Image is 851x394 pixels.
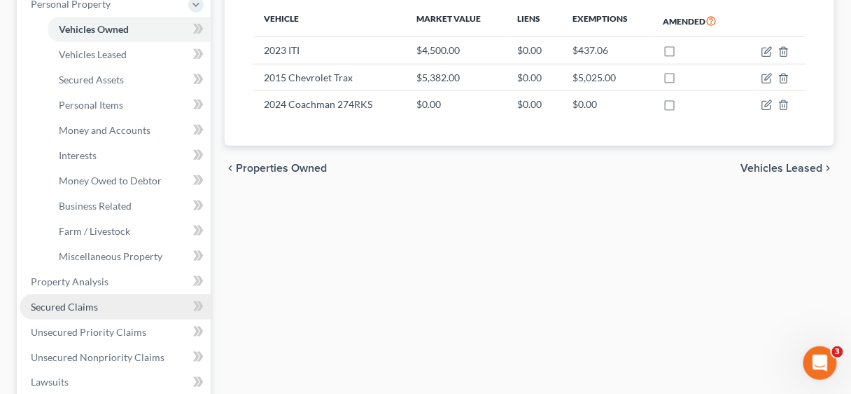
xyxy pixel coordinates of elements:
a: Secured Assets [48,67,211,93]
a: Miscellaneous Property [48,244,211,269]
td: 2015 Chevrolet Trax [253,64,405,90]
td: $0.00 [405,91,507,118]
a: Unsecured Priority Claims [20,320,211,345]
span: Vehicles Leased [741,163,823,174]
iframe: Intercom live chat [803,346,837,380]
span: Properties Owned [236,163,327,174]
td: $4,500.00 [405,37,507,64]
td: $0.00 [561,91,652,118]
td: $5,025.00 [561,64,652,90]
button: chevron_left Properties Owned [225,163,327,174]
a: Unsecured Nonpriority Claims [20,345,211,370]
button: Vehicles Leased chevron_right [741,163,834,174]
span: Lawsuits [31,376,69,388]
td: $437.06 [561,37,652,64]
i: chevron_left [225,163,236,174]
a: Interests [48,143,211,168]
span: Vehicles Leased [59,48,127,60]
a: Vehicles Leased [48,42,211,67]
span: Personal Items [59,99,123,111]
a: Secured Claims [20,294,211,320]
th: Amended [652,5,740,37]
td: $0.00 [507,91,561,118]
th: Market Value [405,5,507,37]
td: $0.00 [507,37,561,64]
span: Property Analysis [31,276,108,287]
a: Vehicles Owned [48,17,211,42]
a: Personal Items [48,93,211,118]
a: Money and Accounts [48,118,211,143]
a: Property Analysis [20,269,211,294]
th: Exemptions [561,5,652,37]
span: Business Related [59,200,132,212]
td: 2023 ITI [253,37,405,64]
span: Interests [59,149,97,161]
i: chevron_right [823,163,834,174]
td: $5,382.00 [405,64,507,90]
span: Unsecured Priority Claims [31,326,146,338]
span: Farm / Livestock [59,225,130,237]
span: Secured Assets [59,74,124,86]
a: Business Related [48,193,211,219]
span: 3 [832,346,843,358]
span: Vehicles Owned [59,23,129,35]
a: Farm / Livestock [48,219,211,244]
th: Vehicle [253,5,405,37]
td: 2024 Coachman 274RKS [253,91,405,118]
span: Money and Accounts [59,124,150,136]
span: Secured Claims [31,301,98,313]
span: Money Owed to Debtor [59,175,162,186]
span: Miscellaneous Property [59,250,162,262]
span: Unsecured Nonpriority Claims [31,351,164,363]
th: Liens [507,5,561,37]
a: Money Owed to Debtor [48,168,211,193]
td: $0.00 [507,64,561,90]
